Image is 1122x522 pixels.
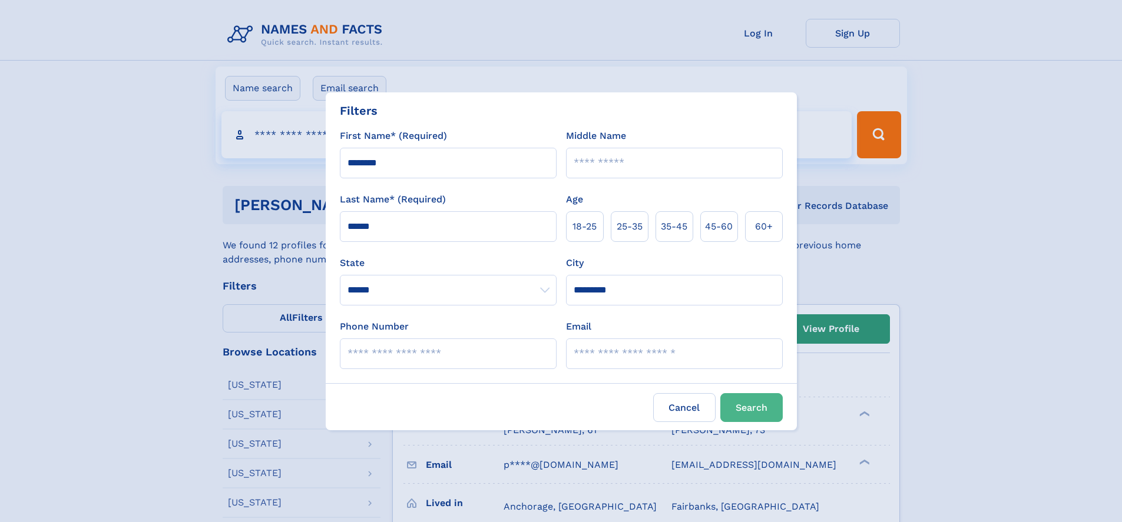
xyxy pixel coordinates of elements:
label: City [566,256,584,270]
label: Middle Name [566,129,626,143]
label: Age [566,192,583,207]
span: 35‑45 [661,220,687,234]
span: 45‑60 [705,220,733,234]
span: 25‑35 [617,220,643,234]
label: Last Name* (Required) [340,192,446,207]
label: First Name* (Required) [340,129,447,143]
span: 18‑25 [572,220,597,234]
span: 60+ [755,220,773,234]
label: Email [566,320,591,334]
label: Cancel [653,393,716,422]
label: Phone Number [340,320,409,334]
div: Filters [340,102,378,119]
label: State [340,256,557,270]
button: Search [720,393,783,422]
